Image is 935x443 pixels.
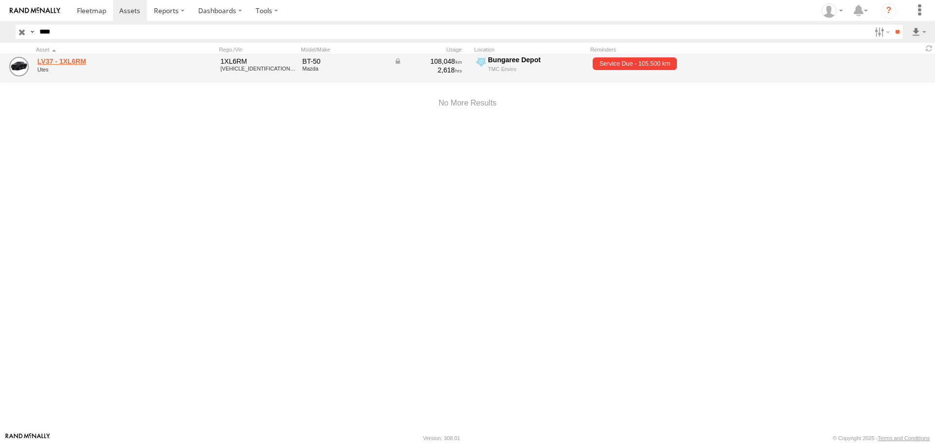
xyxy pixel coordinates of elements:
div: MP2TFS40JPT300828 [221,66,296,71]
label: Click to View Current Location [474,55,586,82]
div: © Copyright 2025 - [833,435,930,441]
span: Refresh [923,44,935,53]
span: Service Due - 105,500 km [593,57,677,70]
div: 2,618 [394,66,462,74]
div: Data from Vehicle CANbus [394,57,462,66]
div: Bungaree Depot [488,55,585,64]
div: Click to Sort [36,46,172,53]
div: BT-50 [302,57,387,66]
a: Terms and Conditions [878,435,930,441]
div: undefined [37,67,171,72]
a: LV37 - 1XL6RM [37,57,171,66]
div: 1XL6RM [221,57,296,66]
div: Adam Falloon [818,3,846,18]
a: View Asset Details [9,57,29,76]
div: TMC Enviro [488,66,585,72]
div: Location [474,46,586,53]
div: Rego./Vin [219,46,297,53]
div: Model/Make [301,46,389,53]
label: Search Filter Options [871,25,892,39]
i: ? [881,3,897,18]
div: Mazda [302,66,387,71]
label: Export results as... [911,25,927,39]
a: Visit our Website [5,433,50,443]
div: Reminders [590,46,746,53]
img: rand-logo.svg [10,7,60,14]
label: Search Query [28,25,36,39]
div: Usage [393,46,470,53]
div: Version: 308.01 [423,435,460,441]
